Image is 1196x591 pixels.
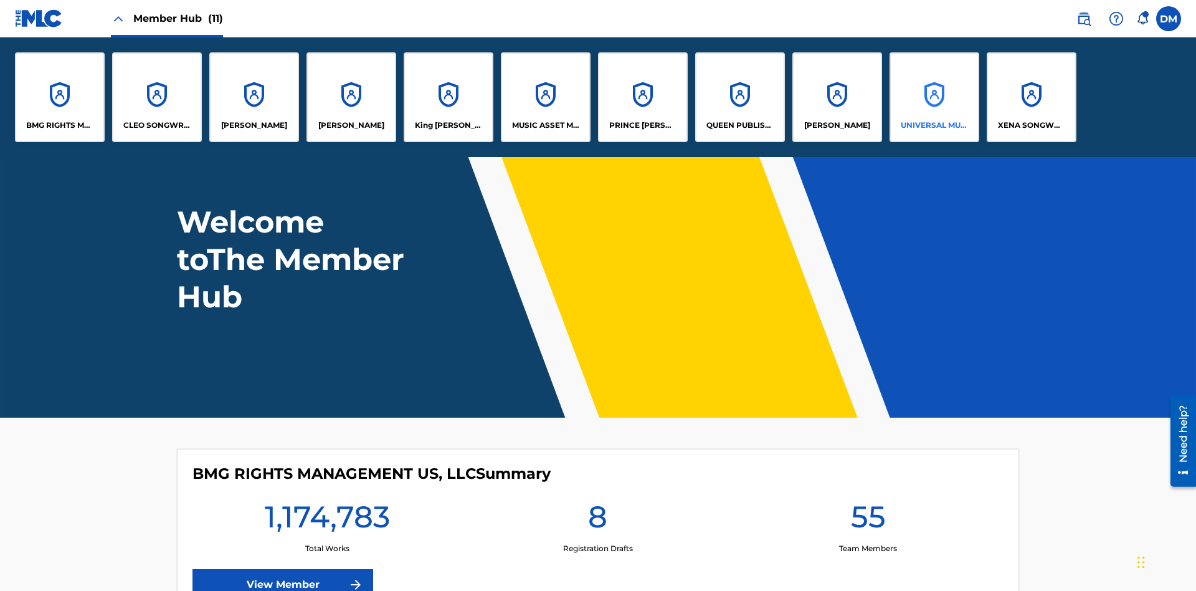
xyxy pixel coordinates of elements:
iframe: Resource Center [1161,391,1196,493]
a: AccountsKing [PERSON_NAME] [404,52,493,142]
a: AccountsBMG RIGHTS MANAGEMENT US, LLC [15,52,105,142]
img: MLC Logo [15,9,63,27]
p: Registration Drafts [563,543,633,554]
p: Team Members [839,543,897,554]
a: AccountsMUSIC ASSET MANAGEMENT (MAM) [501,52,591,142]
div: Drag [1137,544,1145,581]
div: User Menu [1156,6,1181,31]
a: Accounts[PERSON_NAME] [209,52,299,142]
div: Notifications [1136,12,1149,25]
p: Total Works [305,543,349,554]
p: XENA SONGWRITER [998,120,1066,131]
a: AccountsQUEEN PUBLISHA [695,52,785,142]
h4: BMG RIGHTS MANAGEMENT US, LLC [192,464,551,483]
p: UNIVERSAL MUSIC PUB GROUP [901,120,969,131]
h1: 1,174,783 [265,498,390,543]
p: MUSIC ASSET MANAGEMENT (MAM) [512,120,580,131]
a: AccountsCLEO SONGWRITER [112,52,202,142]
p: CLEO SONGWRITER [123,120,191,131]
h1: 55 [851,498,886,543]
span: Member Hub [133,11,223,26]
a: AccountsPRINCE [PERSON_NAME] [598,52,688,142]
p: QUEEN PUBLISHA [706,120,774,131]
span: (11) [208,12,223,24]
a: AccountsUNIVERSAL MUSIC PUB GROUP [890,52,979,142]
a: Accounts[PERSON_NAME] [792,52,882,142]
p: ELVIS COSTELLO [221,120,287,131]
p: King McTesterson [415,120,483,131]
a: AccountsXENA SONGWRITER [987,52,1076,142]
a: Accounts[PERSON_NAME] [306,52,396,142]
img: search [1076,11,1091,26]
p: RONALD MCTESTERSON [804,120,870,131]
p: BMG RIGHTS MANAGEMENT US, LLC [26,120,94,131]
p: PRINCE MCTESTERSON [609,120,677,131]
a: Public Search [1071,6,1096,31]
div: Help [1104,6,1129,31]
h1: 8 [588,498,607,543]
h1: Welcome to The Member Hub [177,203,410,315]
img: Close [111,11,126,26]
iframe: Chat Widget [1134,531,1196,591]
p: EYAMA MCSINGER [318,120,384,131]
img: help [1109,11,1124,26]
